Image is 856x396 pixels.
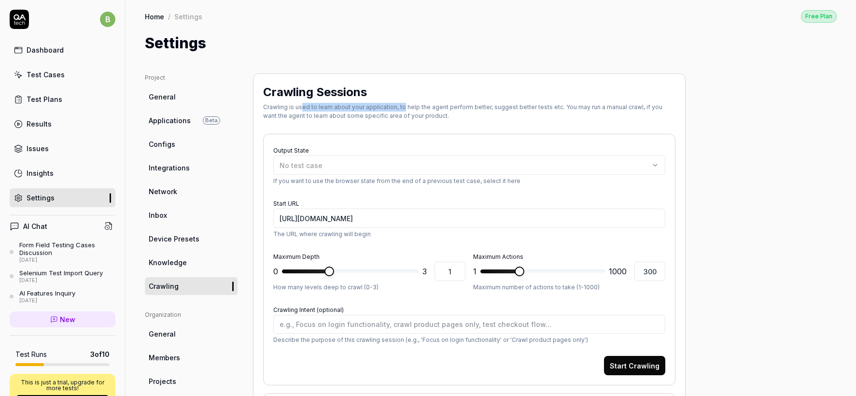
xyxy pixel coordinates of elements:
a: Members [145,349,238,367]
a: Integrations [145,159,238,177]
a: Dashboard [10,41,115,59]
span: Knowledge [149,257,187,268]
span: 0 [273,266,278,277]
a: Network [145,183,238,200]
span: New [60,314,75,325]
div: Crawling is used to learn about your application, to help the agent perform better, suggest bette... [263,103,675,120]
div: Settings [27,193,55,203]
button: b [100,10,115,29]
span: General [149,92,176,102]
a: Results [10,114,115,133]
a: Test Plans [10,90,115,109]
a: Device Presets [145,230,238,248]
div: Issues [27,143,49,154]
a: General [145,88,238,106]
div: [DATE] [19,277,103,284]
a: Projects [145,372,238,390]
div: Settings [174,12,202,21]
button: No test case [273,156,665,175]
a: Issues [10,139,115,158]
span: Beta [203,116,220,125]
div: Selenium Test Import Query [19,269,103,277]
span: Projects [149,376,176,386]
a: Knowledge [145,254,238,271]
label: Maximum Actions [473,253,523,260]
a: Selenium Test Import Query[DATE] [10,269,115,283]
span: Configs [149,139,175,149]
span: Crawling [149,281,179,291]
h5: Test Runs [15,350,47,359]
button: Start Crawling [604,356,665,375]
a: Insights [10,164,115,183]
a: AI Features Inquiry[DATE] [10,289,115,304]
a: General [145,325,238,343]
a: Configs [145,135,238,153]
a: Settings [10,188,115,207]
p: How many levels deep to crawl (0-3) [273,283,465,292]
label: Start URL [273,200,299,207]
div: Results [27,119,52,129]
input: https://andre.stage.fluxxlabs.com/ [273,209,665,228]
span: 3 of 10 [90,349,110,359]
a: ApplicationsBeta [145,112,238,129]
p: This is just a trial, upgrade for more tests! [15,380,110,391]
label: Output State [273,147,309,154]
span: Members [149,353,180,363]
h2: Crawling Sessions [263,84,367,101]
a: Home [145,12,164,21]
div: Test Cases [27,70,65,80]
p: If you want to use the browser state from the end of a previous test case, select it here [273,177,665,185]
a: Inbox [145,206,238,224]
div: Project [145,73,238,82]
div: [DATE] [19,297,75,304]
div: / [168,12,170,21]
span: Applications [149,115,191,126]
div: Dashboard [27,45,64,55]
span: Network [149,186,177,197]
h1: Settings [145,32,206,54]
label: Maximum Depth [273,253,320,260]
span: 1 [473,266,477,277]
div: Insights [27,168,54,178]
span: Integrations [149,163,190,173]
button: Free Plan [801,10,837,23]
div: Organization [145,311,238,319]
p: Maximum number of actions to take (1-1000) [473,283,665,292]
span: Device Presets [149,234,199,244]
h4: AI Chat [23,221,47,231]
a: Form Field Testing Cases Discussion[DATE] [10,241,115,263]
div: Test Plans [27,94,62,104]
label: Crawling Intent (optional) [273,306,344,313]
div: AI Features Inquiry [19,289,75,297]
a: Test Cases [10,65,115,84]
span: 3 [422,266,427,277]
div: Form Field Testing Cases Discussion [19,241,115,257]
span: Inbox [149,210,167,220]
p: Describe the purpose of this crawling session (e.g., 'Focus on login functionality' or 'Crawl pro... [273,336,665,344]
span: No test case [280,161,323,170]
a: Crawling [145,277,238,295]
span: General [149,329,176,339]
p: The URL where crawling will begin [273,230,665,239]
span: b [100,12,115,27]
div: [DATE] [19,257,115,264]
span: 1000 [609,266,627,277]
a: New [10,311,115,327]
